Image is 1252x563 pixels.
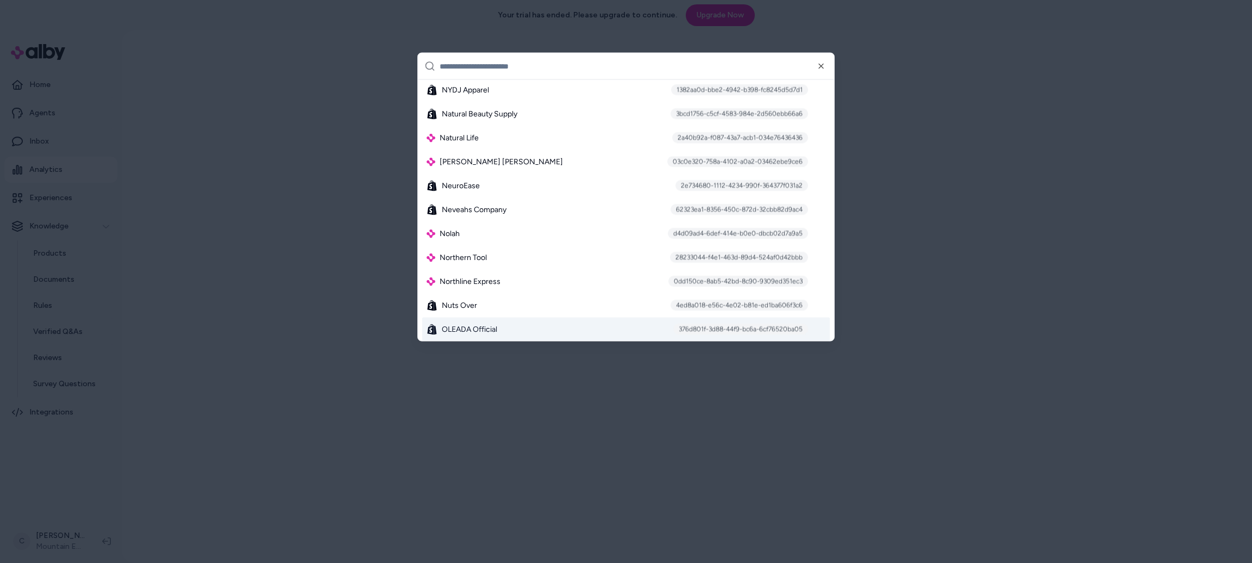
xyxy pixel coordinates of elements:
[668,228,808,239] div: d4d09ad4-6def-414e-b0e0-dbcb02d7a9a5
[671,85,808,96] div: 1382aa0d-bbe2-4942-b398-fc8245d5d7d1
[442,181,480,191] span: NeuroEase
[672,133,808,144] div: 2a40b92a-f087-43a7-acb1-034e76436436
[427,277,435,286] img: alby Logo
[440,276,500,287] span: Northline Express
[427,158,435,166] img: alby Logo
[670,252,808,263] div: 28233044-f4e1-463d-89d4-524af0d42bbb
[442,85,489,96] span: NYDJ Apparel
[671,205,808,215] div: 62323ea1-8356-450c-872d-32cbb82d9ac4
[671,109,808,120] div: 3bcd1756-c5cf-4583-984e-2d560ebb66a6
[668,276,808,287] div: 0dd150ce-8ab5-42bd-8c90-9309ed351ec3
[440,133,479,144] span: Natural Life
[667,157,808,168] div: 03c0e320-758a-4102-a0a2-03462ebe9ce6
[440,252,487,263] span: Northern Tool
[442,109,517,120] span: Natural Beauty Supply
[675,181,808,191] div: 2e734680-1112-4234-990f-364377f031a2
[671,300,808,311] div: 4ed8a018-e56c-4e02-b81e-ed1ba606f3c6
[440,157,563,168] span: [PERSON_NAME] [PERSON_NAME]
[427,134,435,143] img: alby Logo
[440,228,460,239] span: Nolah
[442,324,497,335] span: OLEADA Official
[427,253,435,262] img: alby Logo
[427,230,435,238] img: alby Logo
[442,205,506,215] span: Neveahs Company
[442,300,477,311] span: Nuts Over
[673,324,808,335] div: 376d801f-3d88-44f9-bc6a-6cf76520ba05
